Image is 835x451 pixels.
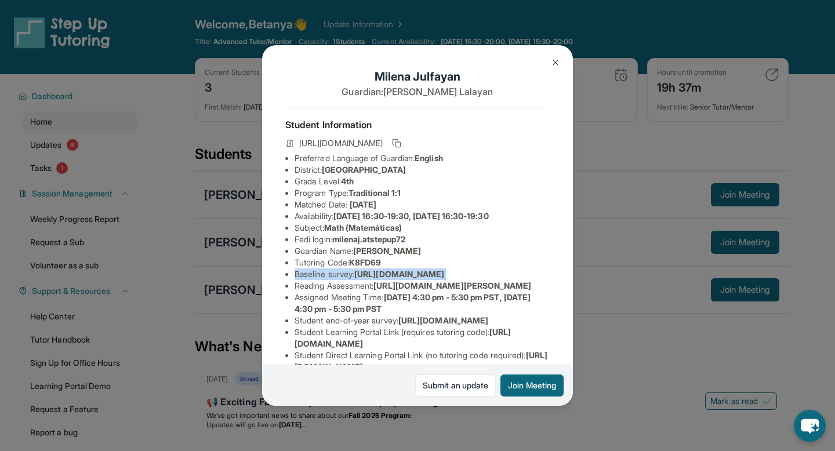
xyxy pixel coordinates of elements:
span: Math (Matemáticas) [324,223,402,232]
span: [GEOGRAPHIC_DATA] [322,165,406,174]
span: [DATE] 16:30-19:30, [DATE] 16:30-19:30 [333,211,489,221]
li: Baseline survey : [295,268,550,280]
li: Assigned Meeting Time : [295,292,550,315]
span: [URL][DOMAIN_NAME][PERSON_NAME] [373,281,531,290]
li: Tutoring Code : [295,257,550,268]
li: Reading Assessment : [295,280,550,292]
img: Close Icon [551,58,560,67]
li: Student Learning Portal Link (requires tutoring code) : [295,326,550,350]
li: District: [295,164,550,176]
span: milenaj.atstepup72 [332,234,405,244]
span: [PERSON_NAME] [353,246,421,256]
span: 4th [341,176,354,186]
span: [URL][DOMAIN_NAME] [354,269,444,279]
span: [DATE] [350,199,376,209]
h1: Milena Julfayan [285,68,550,85]
li: Student end-of-year survey : [295,315,550,326]
button: chat-button [794,410,826,442]
span: English [415,153,443,163]
span: Traditional 1:1 [348,188,401,198]
span: [URL][DOMAIN_NAME] [299,137,383,149]
button: Join Meeting [500,374,564,397]
li: Program Type: [295,187,550,199]
li: Preferred Language of Guardian: [295,152,550,164]
p: Guardian: [PERSON_NAME] Lalayan [285,85,550,99]
li: Student Direct Learning Portal Link (no tutoring code required) : [295,350,550,373]
h4: Student Information [285,118,550,132]
li: Eedi login : [295,234,550,245]
li: Availability: [295,210,550,222]
li: Grade Level: [295,176,550,187]
a: Submit an update [415,374,496,397]
li: Guardian Name : [295,245,550,257]
span: [URL][DOMAIN_NAME] [398,315,488,325]
li: Matched Date: [295,199,550,210]
span: K8FD69 [349,257,381,267]
button: Copy link [390,136,404,150]
span: [DATE] 4:30 pm - 5:30 pm PST, [DATE] 4:30 pm - 5:30 pm PST [295,292,531,314]
li: Subject : [295,222,550,234]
